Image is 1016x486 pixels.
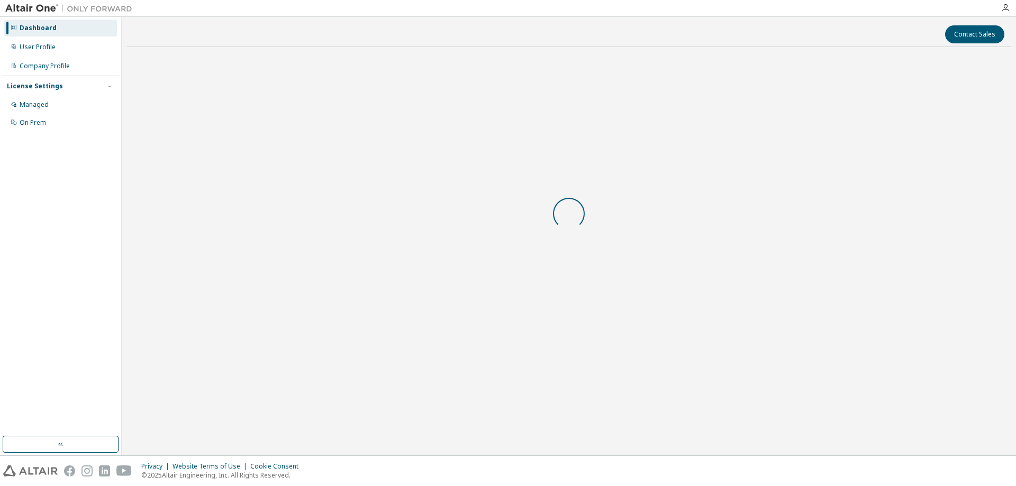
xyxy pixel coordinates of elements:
img: linkedin.svg [99,465,110,476]
div: Company Profile [20,62,70,70]
img: facebook.svg [64,465,75,476]
div: User Profile [20,43,56,51]
img: youtube.svg [116,465,132,476]
div: On Prem [20,118,46,127]
div: Dashboard [20,24,57,32]
button: Contact Sales [945,25,1004,43]
div: License Settings [7,82,63,90]
div: Website Terms of Use [173,462,250,471]
p: © 2025 Altair Engineering, Inc. All Rights Reserved. [141,471,305,480]
div: Cookie Consent [250,462,305,471]
div: Privacy [141,462,173,471]
img: altair_logo.svg [3,465,58,476]
div: Managed [20,100,49,109]
img: Altair One [5,3,138,14]
img: instagram.svg [81,465,93,476]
